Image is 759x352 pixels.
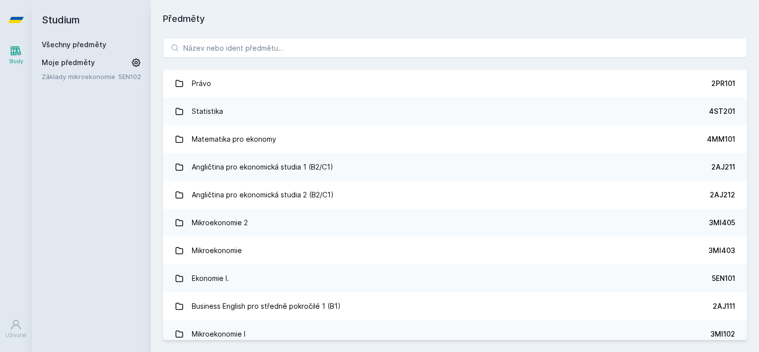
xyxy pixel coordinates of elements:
[163,209,747,237] a: Mikroekonomie 2 3MI405
[5,332,26,339] div: Uživatel
[118,73,141,81] a: 5EN102
[163,125,747,153] a: Matematika pro ekonomy 4MM101
[163,97,747,125] a: Statistika 4ST201
[192,324,245,344] div: Mikroekonomie I
[42,72,118,82] a: Základy mikroekonomie
[192,268,229,288] div: Ekonomie I.
[192,296,341,316] div: Business English pro středně pokročilé 1 (B1)
[709,218,735,228] div: 3MI405
[163,181,747,209] a: Angličtina pro ekonomická studia 2 (B2/C1) 2AJ212
[708,246,735,256] div: 3MI403
[2,40,30,70] a: Study
[707,134,735,144] div: 4MM101
[712,273,735,283] div: 5EN101
[192,101,223,121] div: Statistika
[163,153,747,181] a: Angličtina pro ekonomická studia 1 (B2/C1) 2AJ211
[2,314,30,344] a: Uživatel
[9,58,23,65] div: Study
[42,58,95,68] span: Moje předměty
[163,320,747,348] a: Mikroekonomie I 3MI102
[163,292,747,320] a: Business English pro středně pokročilé 1 (B1) 2AJ111
[163,237,747,264] a: Mikroekonomie 3MI403
[192,74,211,93] div: Právo
[163,70,747,97] a: Právo 2PR101
[192,129,276,149] div: Matematika pro ekonomy
[42,40,106,49] a: Všechny předměty
[710,190,735,200] div: 2AJ212
[713,301,735,311] div: 2AJ111
[711,79,735,88] div: 2PR101
[192,185,334,205] div: Angličtina pro ekonomická studia 2 (B2/C1)
[192,213,248,233] div: Mikroekonomie 2
[192,241,242,261] div: Mikroekonomie
[711,162,735,172] div: 2AJ211
[709,106,735,116] div: 4ST201
[710,329,735,339] div: 3MI102
[163,38,747,58] input: Název nebo ident předmětu…
[163,264,747,292] a: Ekonomie I. 5EN101
[163,12,747,26] h1: Předměty
[192,157,333,177] div: Angličtina pro ekonomická studia 1 (B2/C1)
